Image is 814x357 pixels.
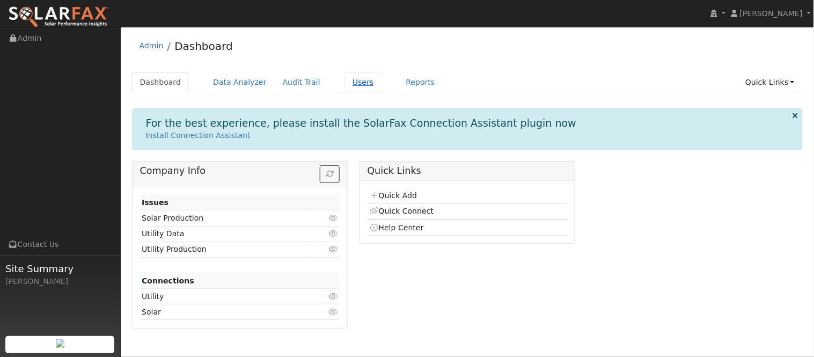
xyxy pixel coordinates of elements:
[328,245,338,253] i: Click to view
[5,261,115,276] span: Site Summary
[369,207,434,215] a: Quick Connect
[140,226,308,242] td: Utility Data
[56,339,64,348] img: retrieve
[140,165,340,177] h5: Company Info
[140,304,308,320] td: Solar
[328,308,338,316] i: Click to view
[328,214,338,222] i: Click to view
[140,289,308,304] td: Utility
[737,72,803,92] a: Quick Links
[140,210,308,226] td: Solar Production
[142,198,168,207] strong: Issues
[344,72,382,92] a: Users
[146,117,577,129] h1: For the best experience, please install the SolarFax Connection Assistant plugin now
[369,223,424,232] a: Help Center
[142,276,194,285] strong: Connections
[398,72,443,92] a: Reports
[369,191,417,200] a: Quick Add
[146,131,251,140] a: Install Connection Assistant
[132,72,189,92] a: Dashboard
[275,72,328,92] a: Audit Trail
[5,276,115,287] div: [PERSON_NAME]
[328,293,338,300] i: Click to view
[740,9,803,18] span: [PERSON_NAME]
[140,242,308,257] td: Utility Production
[328,230,338,237] i: Click to view
[368,165,568,177] h5: Quick Links
[140,41,164,50] a: Admin
[174,40,233,53] a: Dashboard
[8,6,109,28] img: SolarFax
[205,72,275,92] a: Data Analyzer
